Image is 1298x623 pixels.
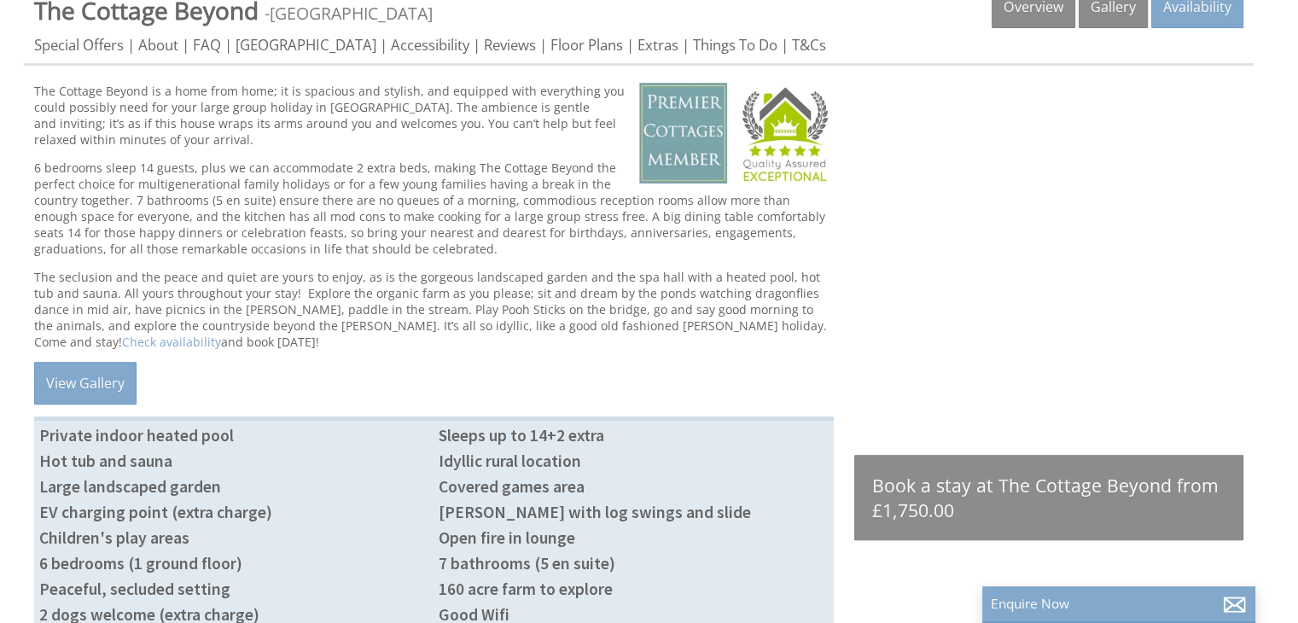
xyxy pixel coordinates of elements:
[550,35,623,55] a: Floor Plans
[270,2,433,25] a: [GEOGRAPHIC_DATA]
[34,499,434,525] li: EV charging point (extra charge)
[34,550,434,576] li: 6 bedrooms (1 ground floor)
[34,525,434,550] li: Children's play areas
[34,269,834,350] p: The seclusion and the peace and quiet are yours to enjoy, as is the gorgeous landscaped garden an...
[637,35,678,55] a: Extras
[434,422,833,448] li: Sleeps up to 14+2 extra
[434,474,833,499] li: Covered games area
[265,2,433,25] span: -
[236,35,376,55] a: [GEOGRAPHIC_DATA]
[34,448,434,474] li: Hot tub and sauna
[854,455,1243,540] a: Book a stay at The Cottage Beyond from £1,750.00
[193,35,221,55] a: FAQ
[991,595,1247,613] p: Enquire Now
[434,525,833,550] li: Open fire in lounge
[138,35,178,55] a: About
[34,160,834,257] p: 6 bedrooms sleep 14 guests, plus we can accommodate 2 extra beds, making The Cottage Beyond the p...
[693,35,777,55] a: Things To Do
[484,35,536,55] a: Reviews
[434,499,833,525] li: [PERSON_NAME] with log swings and slide
[434,576,833,602] li: 160 acre farm to explore
[34,83,834,148] p: The Cottage Beyond is a home from home; it is spacious and stylish, and equipped with everything ...
[34,35,124,55] a: Special Offers
[735,83,834,183] img: Sleeps12.com - Quality Assured - 5 Star Exceptional Award
[34,576,434,602] li: Peaceful, secluded setting
[391,35,469,55] a: Accessibility
[34,474,434,499] li: Large landscaped garden
[122,334,221,350] a: Check availability
[434,550,833,576] li: 7 bathrooms (5 en suite)
[792,35,826,55] a: T&Cs
[34,422,434,448] li: Private indoor heated pool
[639,83,727,183] img: Premier Cottages - Premier Cottages Member
[34,362,137,405] a: View Gallery
[434,448,833,474] li: Idyllic rural location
